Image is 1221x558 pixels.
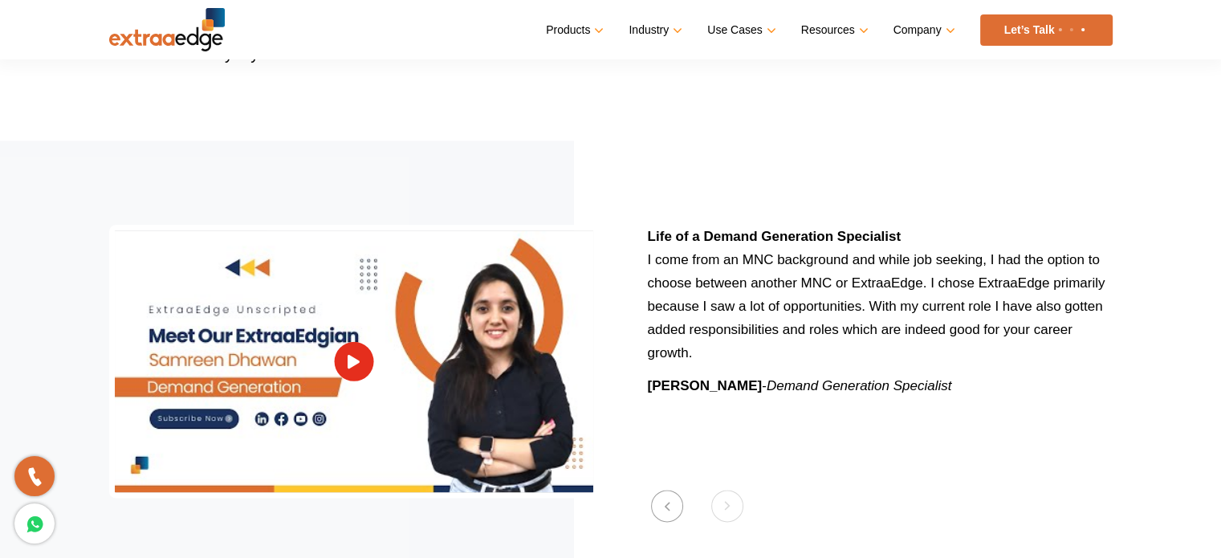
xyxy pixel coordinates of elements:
[648,252,1105,360] span: I come from an MNC background and while job seeking, I had the option to choose between another M...
[893,18,952,42] a: Company
[651,490,683,522] button: Previous
[707,18,772,42] a: Use Cases
[546,18,600,42] a: Products
[801,18,865,42] a: Resources
[648,378,763,393] strong: [PERSON_NAME]
[629,18,679,42] a: Industry
[648,229,902,244] b: Life of a Demand Generation Specialist
[980,14,1113,46] a: Let’s Talk
[648,374,1113,397] p: -
[767,378,952,393] i: Demand Generation Specialist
